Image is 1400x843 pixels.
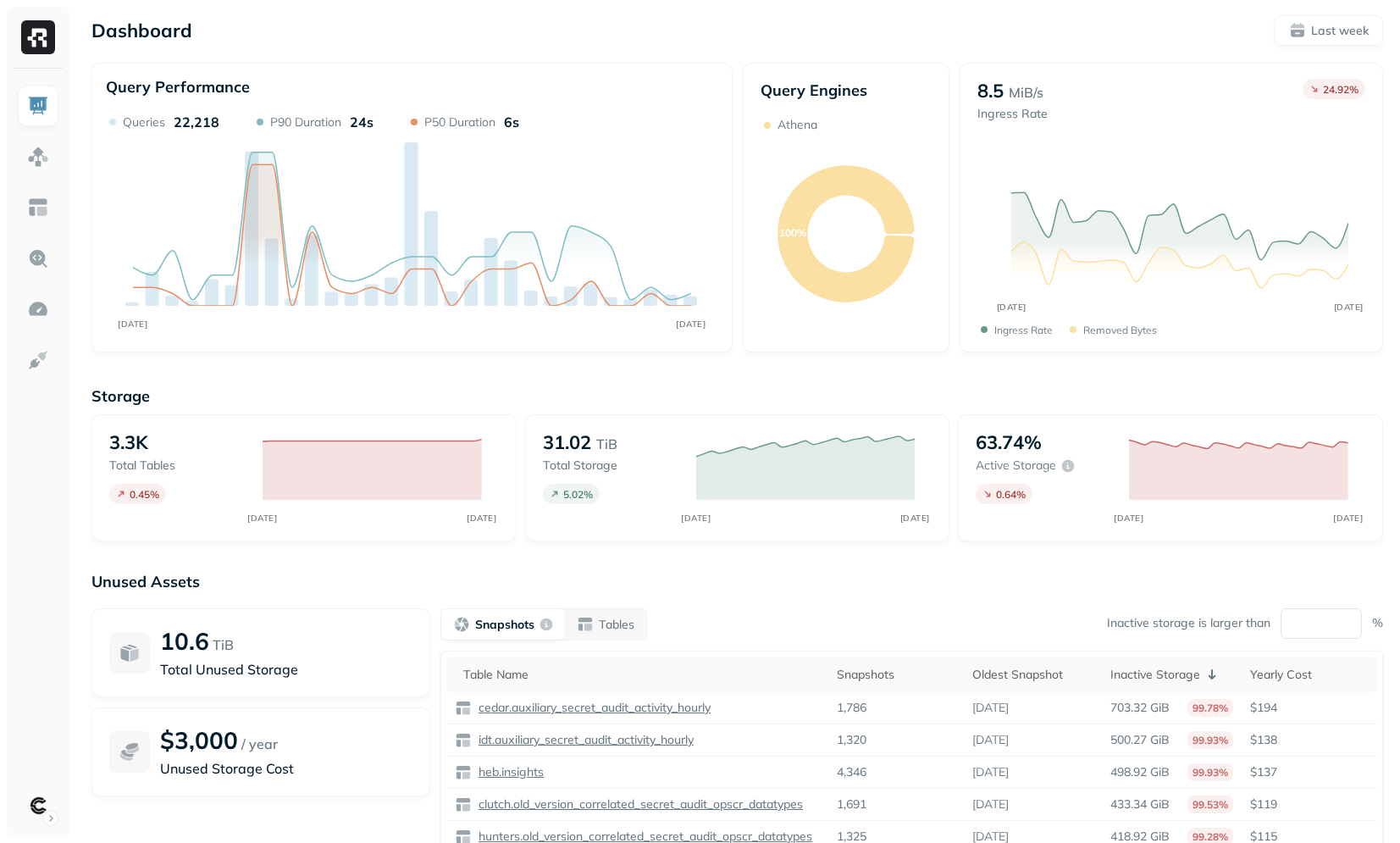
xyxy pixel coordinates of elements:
p: 99.53% [1187,796,1233,813]
p: 3.3K [109,430,148,454]
p: Inactive Storage [1110,667,1200,683]
p: $3,000 [160,725,238,755]
p: 24s [350,114,374,130]
p: 1,786 [837,700,866,716]
p: 99.93% [1187,731,1233,749]
p: 703.32 GiB [1110,700,1170,716]
tspan: [DATE] [1334,513,1364,523]
p: 99.93% [1187,763,1233,781]
tspan: [DATE] [467,513,496,523]
p: 22,218 [174,114,219,130]
p: [DATE] [972,732,1009,748]
p: 31.02 [543,430,591,454]
img: Assets [27,146,49,168]
p: 8.5 [977,79,1004,103]
button: Last week [1275,15,1383,46]
p: 498.92 GiB [1110,764,1170,780]
p: TiB [596,434,617,454]
p: Query Performance [106,77,250,97]
tspan: [DATE] [247,513,277,523]
p: Total tables [109,458,246,474]
p: TiB [213,635,234,655]
a: cedar.auxiliary_secret_audit_activity_hourly [472,700,711,716]
p: 500.27 GiB [1110,732,1170,748]
p: Athena [777,117,817,133]
p: Queries [123,114,165,130]
p: 433.34 GiB [1110,796,1170,812]
p: Inactive storage is larger than [1107,615,1270,631]
div: Yearly Cost [1250,664,1369,685]
p: Total Unused Storage [160,659,412,679]
p: 0.45 % [130,488,159,501]
img: Asset Explorer [27,197,49,219]
img: table [455,700,472,717]
p: $194 [1250,700,1369,716]
p: Active storage [976,458,1056,474]
p: Query Engines [761,80,932,100]
a: clutch.old_version_correlated_secret_audit_opscr_datatypes [472,796,803,812]
p: % [1372,615,1383,631]
img: table [455,764,472,781]
tspan: [DATE] [1333,302,1363,313]
p: 5.02 % [563,488,593,501]
img: Query Explorer [27,247,49,269]
tspan: [DATE] [681,513,711,523]
p: Storage [91,386,1383,406]
tspan: [DATE] [676,319,706,329]
p: 1,691 [837,796,866,812]
tspan: [DATE] [1115,513,1144,523]
p: heb.insights [475,764,544,780]
p: [DATE] [972,700,1009,716]
p: cedar.auxiliary_secret_audit_activity_hourly [475,700,711,716]
p: 6s [504,114,519,130]
div: Snapshots [837,664,955,685]
p: 1,320 [837,732,866,748]
p: Ingress Rate [977,106,1048,122]
p: [DATE] [972,764,1009,780]
tspan: [DATE] [996,302,1026,313]
p: Removed bytes [1083,324,1157,336]
p: 4,346 [837,764,866,780]
p: P90 Duration [270,114,341,130]
p: Ingress Rate [994,324,1053,336]
p: 24.92 % [1323,83,1358,96]
img: table [455,732,472,749]
a: idt.auxiliary_secret_audit_activity_hourly [472,732,694,748]
p: 10.6 [160,626,209,656]
p: $137 [1250,764,1369,780]
p: Tables [599,617,634,633]
p: 63.74% [976,430,1042,454]
p: Dashboard [91,19,192,42]
img: Integrations [27,349,49,371]
img: Dashboard [27,95,49,117]
text: 100% [778,226,805,239]
p: Total storage [543,458,679,474]
p: MiB/s [1009,82,1043,103]
p: 99.78% [1187,699,1233,717]
tspan: [DATE] [900,513,930,523]
p: idt.auxiliary_secret_audit_activity_hourly [475,732,694,748]
img: Ryft [21,20,55,54]
a: heb.insights [472,764,544,780]
p: P50 Duration [424,114,495,130]
p: Unused Assets [91,572,1383,591]
img: table [455,796,472,813]
div: Table Name [463,664,820,685]
p: clutch.old_version_correlated_secret_audit_opscr_datatypes [475,796,803,812]
p: Snapshots [475,617,534,633]
p: / year [241,734,278,754]
p: $119 [1250,796,1369,812]
p: Unused Storage Cost [160,758,412,779]
p: $138 [1250,732,1369,748]
p: 0.64 % [996,488,1026,501]
img: Optimization [27,298,49,320]
p: [DATE] [972,796,1009,812]
p: Last week [1311,23,1369,39]
img: Clutch [26,794,50,818]
div: Oldest Snapshot [972,664,1093,685]
tspan: [DATE] [118,319,147,329]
